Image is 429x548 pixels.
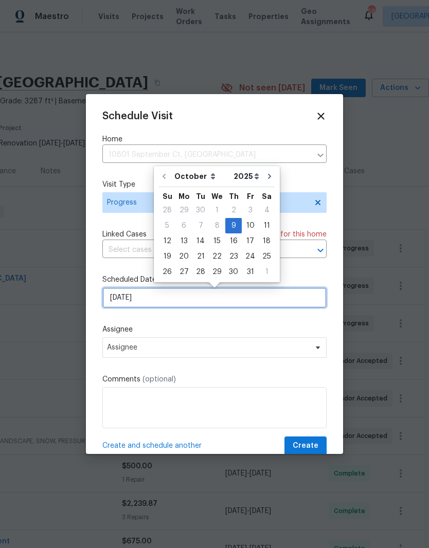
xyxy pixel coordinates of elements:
[192,203,209,217] div: 30
[163,193,172,200] abbr: Sunday
[192,218,209,233] div: 7
[242,218,259,233] div: Fri Oct 10 2025
[259,203,275,217] div: 4
[315,111,327,122] span: Close
[229,193,239,200] abbr: Thursday
[209,218,225,233] div: Wed Oct 08 2025
[102,147,311,163] input: Enter in an address
[159,218,175,233] div: Sun Oct 05 2025
[175,265,192,279] div: 27
[175,203,192,217] div: 29
[225,234,242,248] div: 16
[192,249,209,264] div: Tue Oct 21 2025
[107,197,307,208] span: Progress
[175,264,192,280] div: Mon Oct 27 2025
[107,343,309,352] span: Assignee
[102,441,202,451] span: Create and schedule another
[313,243,328,258] button: Open
[192,203,209,218] div: Tue Sep 30 2025
[284,436,327,455] button: Create
[175,233,192,249] div: Mon Oct 13 2025
[259,265,275,279] div: 1
[102,287,327,308] input: M/D/YYYY
[159,234,175,248] div: 12
[225,249,242,264] div: Thu Oct 23 2025
[209,249,225,264] div: Wed Oct 22 2025
[225,249,242,264] div: 23
[209,233,225,249] div: Wed Oct 15 2025
[231,169,262,184] select: Year
[156,166,172,187] button: Go to previous month
[196,193,205,200] abbr: Tuesday
[259,249,275,264] div: 25
[192,249,209,264] div: 21
[242,249,259,264] div: 24
[242,233,259,249] div: Fri Oct 17 2025
[192,218,209,233] div: Tue Oct 07 2025
[209,218,225,233] div: 8
[262,166,277,187] button: Go to next month
[242,203,259,217] div: 3
[242,265,259,279] div: 31
[159,218,175,233] div: 5
[242,249,259,264] div: Fri Oct 24 2025
[209,203,225,218] div: Wed Oct 01 2025
[225,218,242,233] div: 9
[209,203,225,217] div: 1
[102,229,147,240] span: Linked Cases
[209,234,225,248] div: 15
[192,264,209,280] div: Tue Oct 28 2025
[242,234,259,248] div: 17
[159,264,175,280] div: Sun Oct 26 2025
[192,234,209,248] div: 14
[225,233,242,249] div: Thu Oct 16 2025
[159,265,175,279] div: 26
[242,264,259,280] div: Fri Oct 31 2025
[159,249,175,264] div: 19
[259,203,275,218] div: Sat Oct 04 2025
[102,374,327,385] label: Comments
[102,275,327,285] label: Scheduled Date
[209,249,225,264] div: 22
[262,193,272,200] abbr: Saturday
[259,264,275,280] div: Sat Nov 01 2025
[175,234,192,248] div: 13
[259,249,275,264] div: Sat Oct 25 2025
[259,234,275,248] div: 18
[192,265,209,279] div: 28
[242,203,259,218] div: Fri Oct 03 2025
[259,233,275,249] div: Sat Oct 18 2025
[172,169,231,184] select: Month
[225,203,242,217] div: 2
[293,440,318,452] span: Create
[209,265,225,279] div: 29
[175,218,192,233] div: 6
[211,193,223,200] abbr: Wednesday
[142,376,176,383] span: (optional)
[159,233,175,249] div: Sun Oct 12 2025
[209,264,225,280] div: Wed Oct 29 2025
[102,324,327,335] label: Assignee
[225,218,242,233] div: Thu Oct 09 2025
[159,203,175,218] div: Sun Sep 28 2025
[225,264,242,280] div: Thu Oct 30 2025
[259,218,275,233] div: Sat Oct 11 2025
[247,193,254,200] abbr: Friday
[175,203,192,218] div: Mon Sep 29 2025
[178,193,190,200] abbr: Monday
[102,242,298,258] input: Select cases
[175,249,192,264] div: Mon Oct 20 2025
[259,218,275,233] div: 11
[175,249,192,264] div: 20
[102,134,327,144] label: Home
[102,179,327,190] label: Visit Type
[225,265,242,279] div: 30
[159,203,175,217] div: 28
[242,218,259,233] div: 10
[159,249,175,264] div: Sun Oct 19 2025
[192,233,209,249] div: Tue Oct 14 2025
[225,203,242,218] div: Thu Oct 02 2025
[175,218,192,233] div: Mon Oct 06 2025
[102,111,173,121] span: Schedule Visit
